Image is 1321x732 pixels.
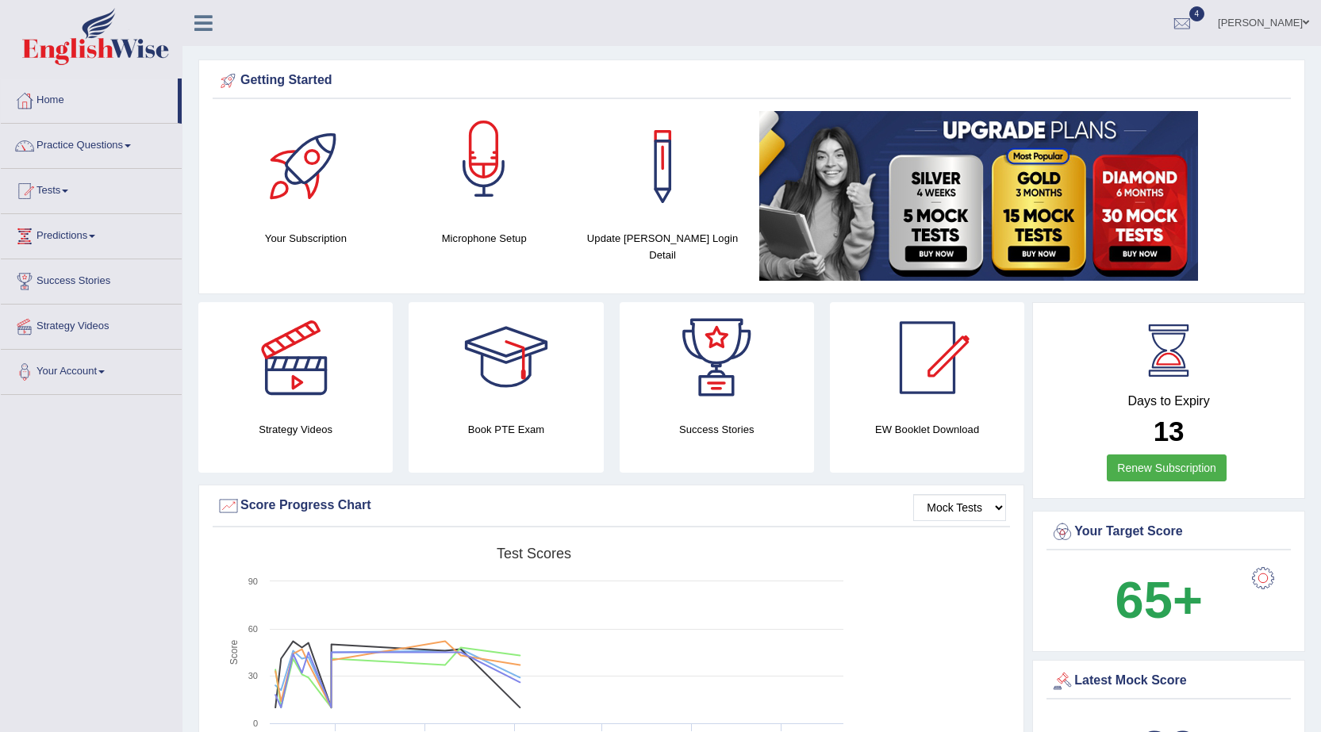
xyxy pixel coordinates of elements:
[217,69,1287,93] div: Getting Started
[1107,454,1227,481] a: Renew Subscription
[497,546,571,561] tspan: Test scores
[1154,416,1185,446] b: 13
[409,421,603,438] h4: Book PTE Exam
[1,79,178,118] a: Home
[198,421,393,438] h4: Strategy Videos
[830,421,1024,438] h4: EW Booklet Download
[759,111,1198,281] img: small5.jpg
[1050,669,1287,693] div: Latest Mock Score
[1,169,182,209] a: Tests
[1,305,182,344] a: Strategy Videos
[1116,571,1203,629] b: 65+
[248,671,258,680] text: 30
[1050,520,1287,544] div: Your Target Score
[1189,6,1205,21] span: 4
[248,624,258,634] text: 60
[1,259,182,299] a: Success Stories
[248,577,258,586] text: 90
[228,640,240,665] tspan: Score
[217,494,1006,518] div: Score Progress Chart
[253,719,258,728] text: 0
[582,230,744,263] h4: Update [PERSON_NAME] Login Detail
[403,230,566,247] h4: Microphone Setup
[1,350,182,389] a: Your Account
[1050,394,1287,408] h4: Days to Expiry
[1,214,182,254] a: Predictions
[620,421,814,438] h4: Success Stories
[225,230,387,247] h4: Your Subscription
[1,124,182,163] a: Practice Questions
